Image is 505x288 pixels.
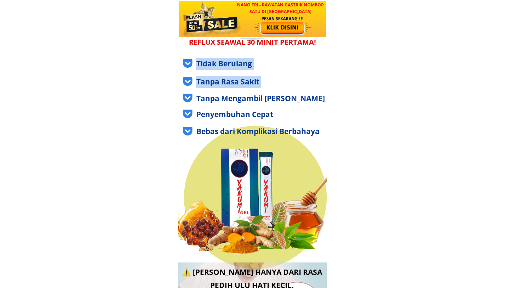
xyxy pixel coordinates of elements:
div: Penyembuhan Cepat [196,109,333,121]
div: Tidak Berulang [196,58,333,70]
div: Bebas dari Komplikasi Berbahaya [196,126,333,138]
div: Tanpa Rasa Sakit [196,76,333,88]
div: Tanpa Mengambil [PERSON_NAME] [196,93,333,105]
h3: NANO TRI - Rawatan GASTRIK Nombor Satu di [GEOGRAPHIC_DATA] [234,1,327,15]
